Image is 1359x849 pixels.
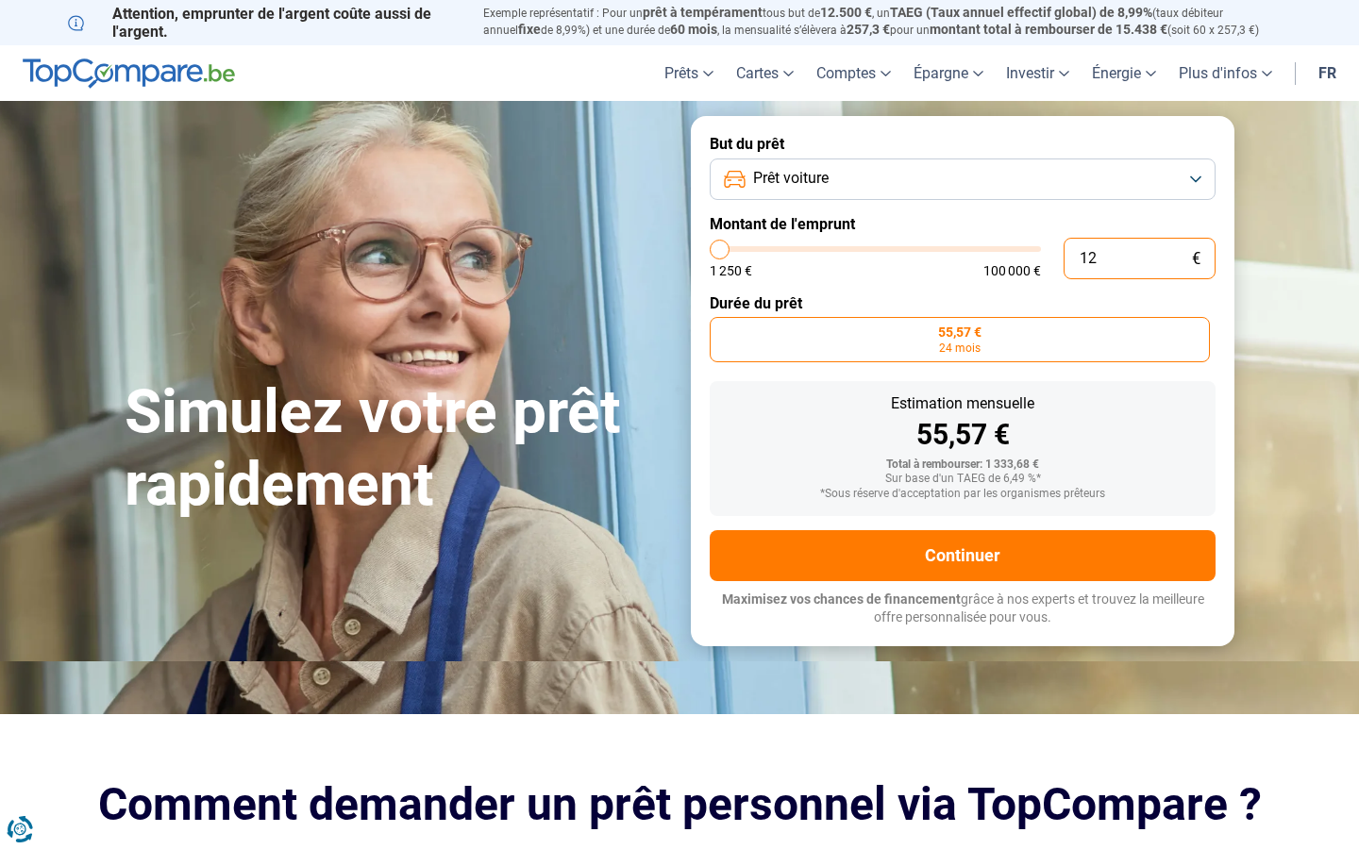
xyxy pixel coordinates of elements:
span: Prêt voiture [753,168,829,189]
span: TAEG (Taux annuel effectif global) de 8,99% [890,5,1152,20]
a: Cartes [725,45,805,101]
label: But du prêt [710,135,1216,153]
div: Estimation mensuelle [725,396,1200,411]
a: Énergie [1081,45,1167,101]
button: Prêt voiture [710,158,1216,200]
div: Total à rembourser: 1 333,68 € [725,458,1200,472]
span: 55,57 € [938,325,981,339]
h2: Comment demander un prêt personnel via TopCompare ? [68,778,1291,830]
span: 1 250 € [710,264,752,277]
button: Continuer [710,530,1216,581]
span: prêt à tempérament [643,5,763,20]
label: Durée du prêt [710,294,1216,312]
div: 55,57 € [725,421,1200,449]
span: 100 000 € [983,264,1041,277]
span: 257,3 € [847,22,890,37]
span: montant total à rembourser de 15.438 € [930,22,1167,37]
div: *Sous réserve d'acceptation par les organismes prêteurs [725,488,1200,501]
div: Sur base d'un TAEG de 6,49 %* [725,473,1200,486]
a: Épargne [902,45,995,101]
span: € [1192,251,1200,267]
p: grâce à nos experts et trouvez la meilleure offre personnalisée pour vous. [710,591,1216,627]
p: Attention, emprunter de l'argent coûte aussi de l'argent. [68,5,461,41]
span: Maximisez vos chances de financement [722,591,961,607]
img: TopCompare [23,58,235,89]
label: Montant de l'emprunt [710,215,1216,233]
span: fixe [518,22,541,37]
span: 60 mois [670,22,717,37]
a: Prêts [653,45,725,101]
a: Investir [995,45,1081,101]
span: 24 mois [939,342,981,354]
a: fr [1307,45,1348,101]
a: Plus d'infos [1167,45,1283,101]
h1: Simulez votre prêt rapidement [125,376,668,522]
a: Comptes [805,45,902,101]
p: Exemple représentatif : Pour un tous but de , un (taux débiteur annuel de 8,99%) et une durée de ... [483,5,1291,39]
span: 12.500 € [820,5,872,20]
